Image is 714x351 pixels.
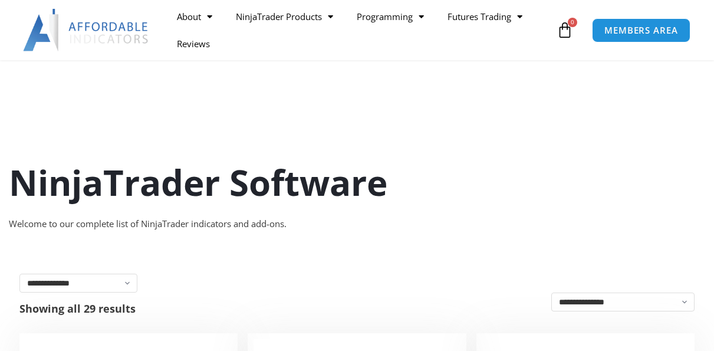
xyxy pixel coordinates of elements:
span: 0 [568,18,577,27]
a: Programming [345,3,436,30]
div: Welcome to our complete list of NinjaTrader indicators and add-ons. [9,216,705,232]
a: About [165,3,224,30]
p: Showing all 29 results [19,303,136,314]
a: MEMBERS AREA [592,18,690,42]
a: NinjaTrader Products [224,3,345,30]
nav: Menu [165,3,554,57]
span: MEMBERS AREA [604,26,678,35]
h1: NinjaTrader Software [9,158,705,207]
a: 0 [539,13,591,47]
a: Futures Trading [436,3,534,30]
img: LogoAI | Affordable Indicators – NinjaTrader [23,9,150,51]
a: Reviews [165,30,222,57]
select: Shop order [551,293,695,311]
